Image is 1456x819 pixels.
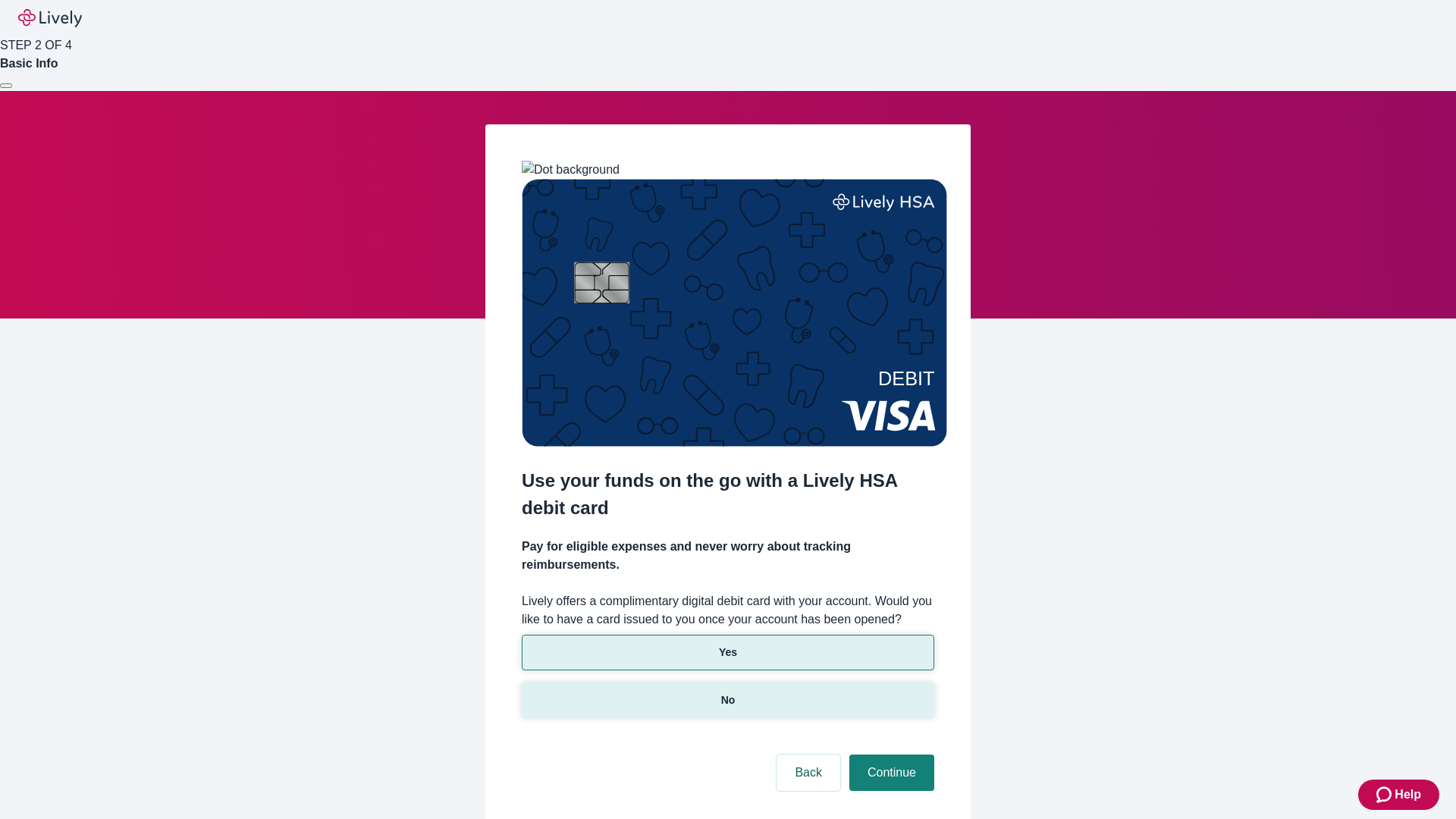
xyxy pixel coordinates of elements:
[522,161,620,179] img: Dot background
[522,635,934,670] button: Yes
[1376,786,1395,804] svg: Zendesk support icon
[721,692,736,708] p: No
[522,538,934,574] h4: Pay for eligible expenses and never worry about tracking reimbursements.
[522,467,934,522] h2: Use your funds on the go with a Lively HSA debit card
[522,179,947,447] img: Debit card
[522,592,934,629] label: Lively offers a complimentary digital debit card with your account. Would you like to have a card...
[777,755,840,791] button: Back
[719,645,737,661] p: Yes
[522,682,934,718] button: No
[849,755,934,791] button: Continue
[1395,786,1421,804] span: Help
[1358,780,1439,810] button: Zendesk support iconHelp
[18,9,82,27] img: Lively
